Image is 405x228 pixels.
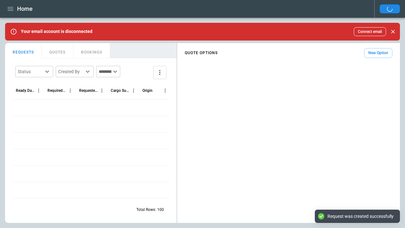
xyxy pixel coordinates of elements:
[389,27,397,36] button: Close
[177,46,400,60] div: scrollable content
[16,88,34,93] div: Ready Date & Time (UTC+03:00)
[129,86,138,95] button: Cargo Summary column menu
[21,29,92,34] p: Your email account is disconnected
[153,66,166,79] button: more
[5,43,42,58] button: REQUESTS
[389,25,397,39] div: dismiss
[142,88,153,93] div: Origin
[18,68,43,75] div: Status
[34,86,43,95] button: Ready Date & Time (UTC+03:00) column menu
[364,48,392,58] button: New Option
[79,88,98,93] div: Requested Route
[17,5,33,13] h1: Home
[161,86,169,95] button: Origin column menu
[327,213,394,219] div: Request was created successfully
[47,88,66,93] div: Required Date & Time (UTC+03:00)
[66,86,74,95] button: Required Date & Time (UTC+03:00) column menu
[111,88,129,93] div: Cargo Summary
[185,52,218,54] h4: QUOTE OPTIONS
[98,86,106,95] button: Requested Route column menu
[73,43,110,58] button: BOOKINGS
[157,207,164,212] p: 100
[136,207,156,212] p: Total Rows:
[42,43,73,58] button: QUOTES
[354,27,386,36] button: Connect email
[58,68,84,75] div: Created By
